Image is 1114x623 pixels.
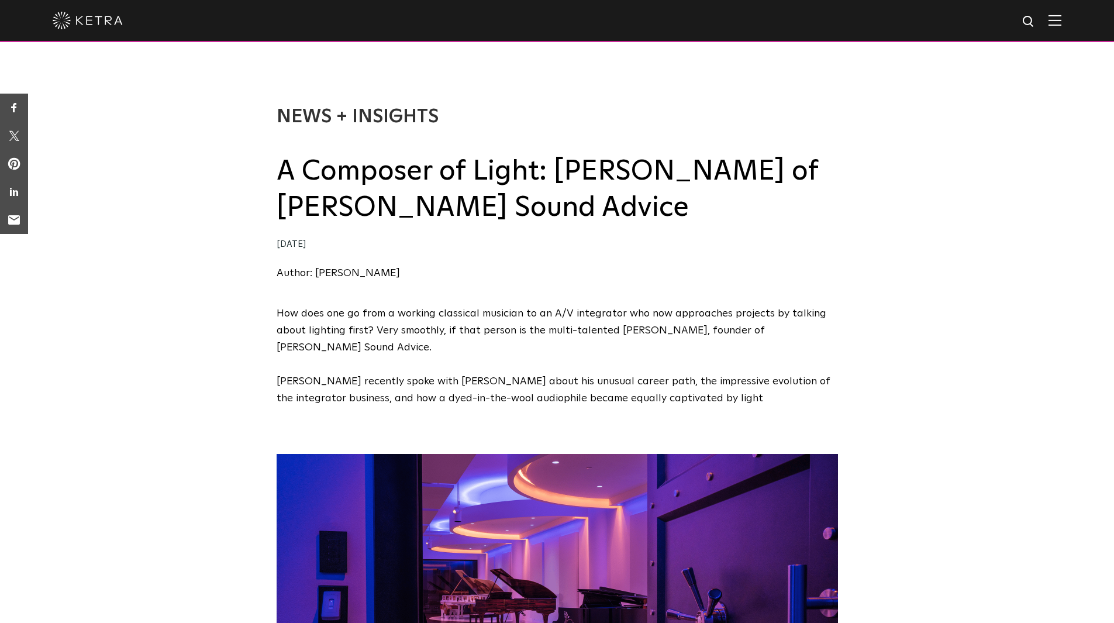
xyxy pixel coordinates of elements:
[277,373,838,407] p: [PERSON_NAME] recently spoke with [PERSON_NAME] about his unusual career path, the impressive evo...
[53,12,123,29] img: ketra-logo-2019-white
[277,305,838,356] p: How does one go from a working classical musician to an A/V integrator who now approaches project...
[277,108,439,126] a: News + Insights
[277,268,400,278] a: Author: [PERSON_NAME]
[277,236,838,253] div: [DATE]
[1049,15,1061,26] img: Hamburger%20Nav.svg
[277,153,838,226] h2: A Composer of Light: [PERSON_NAME] of [PERSON_NAME] Sound Advice
[1022,15,1036,29] img: search icon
